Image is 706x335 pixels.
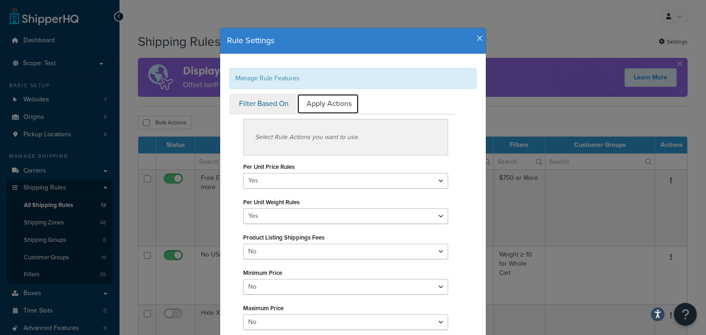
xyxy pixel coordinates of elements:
a: Filter Based On [229,94,296,114]
label: Maximum Price [243,305,284,312]
label: Product Listing Shippings Fees [243,234,325,241]
a: Apply Actions [297,94,359,114]
h4: Rule Settings [227,35,479,47]
label: Per Unit Price Rules [243,163,295,170]
label: Minimum Price [243,269,282,276]
label: Per Unit Weight Rules [243,199,300,206]
div: Select Rule Actions you want to use. [243,119,448,156]
div: Manage Rule Features [229,68,477,89]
